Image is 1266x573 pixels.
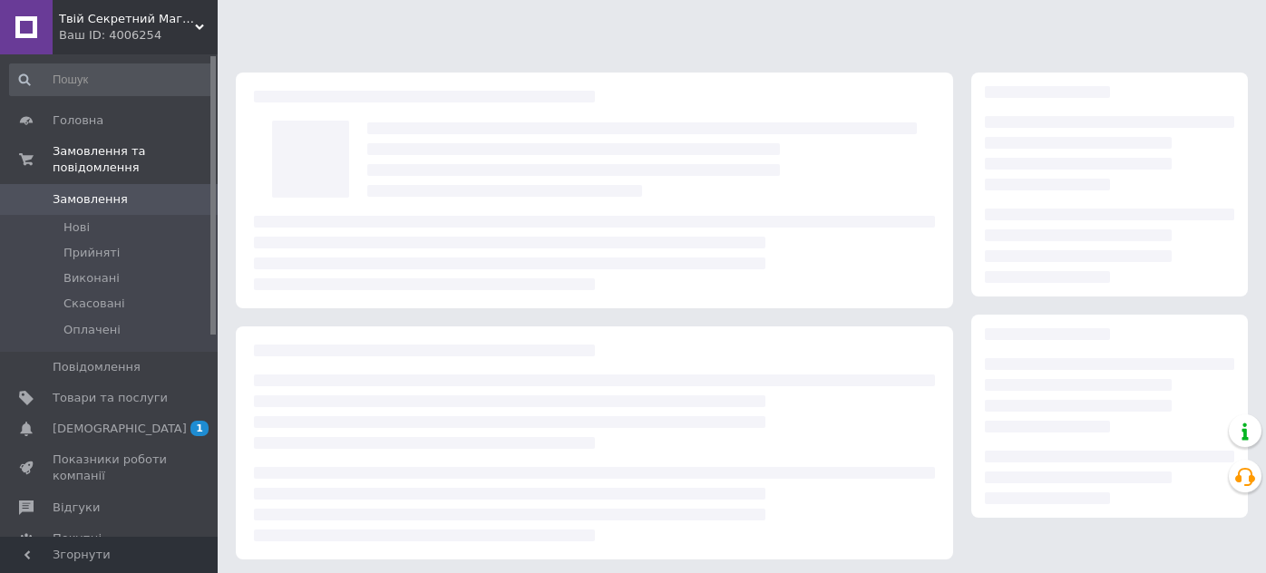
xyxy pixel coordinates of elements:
span: Товари та послуги [53,390,168,406]
span: Скасовані [63,296,125,312]
span: Твій Секретний Магазин [59,11,195,27]
span: Відгуки [53,500,100,516]
span: Повідомлення [53,359,141,375]
span: Виконані [63,270,120,286]
span: Покупці [53,530,102,547]
span: Нові [63,219,90,236]
span: Прийняті [63,245,120,261]
span: Оплачені [63,322,121,338]
input: Пошук [9,63,214,96]
span: Замовлення [53,191,128,208]
span: Головна [53,112,103,129]
div: Ваш ID: 4006254 [59,27,218,44]
span: 1 [190,421,209,436]
span: Замовлення та повідомлення [53,143,218,176]
span: [DEMOGRAPHIC_DATA] [53,421,187,437]
span: Показники роботи компанії [53,452,168,484]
